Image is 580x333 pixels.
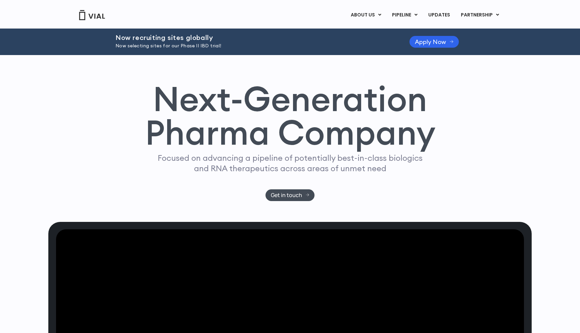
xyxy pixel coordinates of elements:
[265,189,315,201] a: Get in touch
[155,153,425,174] p: Focused on advancing a pipeline of potentially best-in-class biologics and RNA therapeutics acros...
[345,9,386,21] a: ABOUT USMenu Toggle
[409,36,459,48] a: Apply Now
[79,10,105,20] img: Vial Logo
[145,82,435,150] h1: Next-Generation Pharma Company
[387,9,423,21] a: PIPELINEMenu Toggle
[423,9,455,21] a: UPDATES
[415,39,446,44] span: Apply Now
[455,9,504,21] a: PARTNERSHIPMenu Toggle
[115,34,393,41] h2: Now recruiting sites globally
[115,42,393,50] p: Now selecting sites for our Phase II IBD trial!
[271,193,302,198] span: Get in touch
